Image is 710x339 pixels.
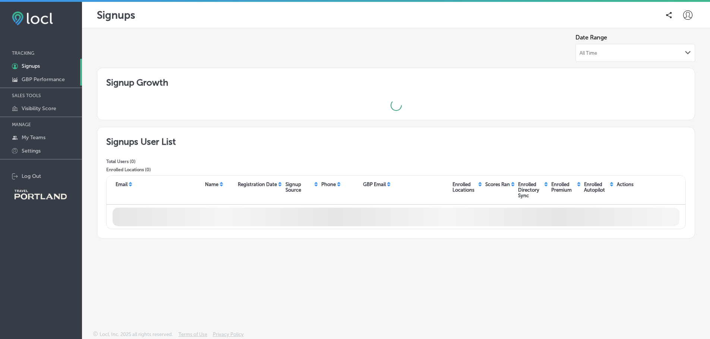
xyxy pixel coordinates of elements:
[518,182,543,198] p: Enrolled Directory Sync
[551,182,576,193] p: Enrolled Premium
[106,159,176,164] p: Total Users ( 0 )
[22,76,65,83] p: GBP Performance
[106,136,176,147] h2: Signups User List
[452,182,477,193] p: Enrolled Locations
[575,34,695,41] label: Date Range
[580,50,597,56] span: All Time
[22,105,56,112] p: Visibility Score
[22,134,45,141] p: My Teams
[15,190,67,199] img: Travel Portland
[116,182,127,187] p: Email
[22,148,41,154] p: Settings
[485,182,510,187] p: Scores Ran
[617,182,634,187] p: Actions
[321,182,336,187] p: Phone
[584,182,609,193] p: Enrolled Autopilot
[97,9,135,21] p: Signups
[285,182,313,193] p: Signup Source
[205,182,218,187] p: Name
[12,12,53,25] img: fda3e92497d09a02dc62c9cd864e3231.png
[238,182,277,187] p: Registration Date
[22,173,41,179] p: Log Out
[106,77,686,88] h2: Signup Growth
[363,182,386,187] p: GBP Email
[106,167,176,172] p: Enrolled Locations ( 0 )
[22,63,40,69] p: Signups
[100,332,173,337] p: Locl, Inc. 2025 all rights reserved.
